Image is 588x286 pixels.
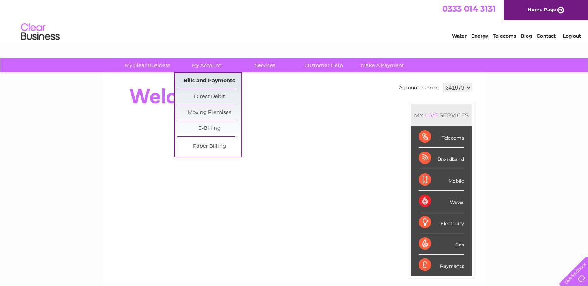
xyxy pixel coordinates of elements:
a: Bills and Payments [177,73,241,89]
a: Direct Debit [177,89,241,105]
a: Paper Billing [177,139,241,154]
div: Clear Business is a trading name of Verastar Limited (registered in [GEOGRAPHIC_DATA] No. 3667643... [112,4,477,38]
a: E-Billing [177,121,241,136]
div: Water [419,191,464,212]
a: Log out [562,33,581,39]
a: 0333 014 3131 [442,4,496,14]
a: My Account [174,58,238,72]
a: Telecoms [493,33,516,39]
div: LIVE [423,112,440,119]
a: Services [233,58,297,72]
a: Make A Payment [351,58,414,72]
div: Payments [419,255,464,276]
a: Water [452,33,467,39]
a: Contact [537,33,556,39]
a: My Clear Business [116,58,179,72]
a: Energy [471,33,488,39]
a: Blog [521,33,532,39]
div: MY SERVICES [411,104,472,126]
div: Gas [419,233,464,255]
div: Broadband [419,148,464,169]
div: Electricity [419,212,464,233]
img: logo.png [20,20,60,44]
a: Moving Premises [177,105,241,121]
div: Telecoms [419,126,464,148]
div: Mobile [419,169,464,191]
a: Customer Help [292,58,356,72]
td: Account number [397,81,441,94]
